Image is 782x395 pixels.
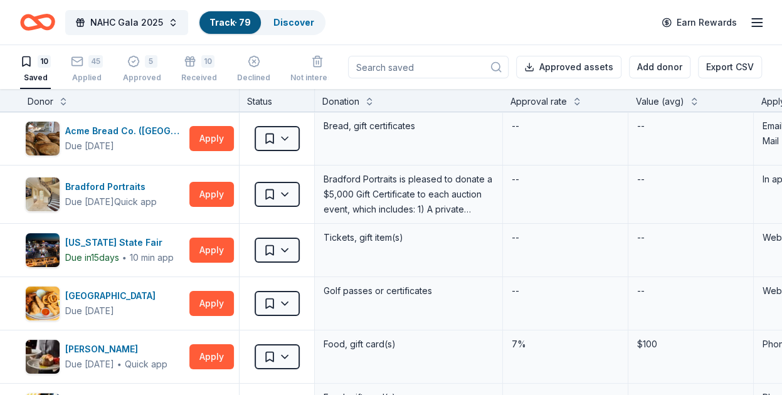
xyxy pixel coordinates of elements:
span: ∙ [122,252,127,263]
img: Image for Fleming's [26,340,60,374]
div: Acme Bread Co. ([GEOGRAPHIC_DATA]/[GEOGRAPHIC_DATA]) [65,124,184,139]
button: Apply [189,238,234,263]
button: 10Received [181,50,217,89]
img: Image for Bradford Portraits [26,177,60,211]
button: Approved assets [516,56,621,78]
img: Image for Acme Bread Co. (East Bay/North Bay) [26,122,60,155]
div: Applied [71,73,103,83]
button: Declined [237,50,270,89]
img: Image for Dublin Ranch Golf [26,287,60,320]
button: Export CSV [698,56,762,78]
div: 10 [38,55,51,68]
div: -- [636,171,646,188]
span: ∙ [117,359,122,369]
div: $100 [636,335,746,353]
div: Quick app [125,358,167,371]
div: Approval rate [510,94,567,109]
div: -- [510,229,520,246]
div: [GEOGRAPHIC_DATA] [65,288,161,303]
div: Approved [123,73,161,83]
img: Image for California State Fair [26,233,60,267]
div: Due in 15 days [65,250,119,265]
div: -- [636,117,646,135]
div: 10 [201,55,214,68]
button: NAHC Gala 2025 [65,10,188,35]
div: -- [510,171,520,188]
div: Quick app [114,196,157,208]
a: Track· 79 [209,17,251,28]
div: Bradford Portraits [65,179,157,194]
button: Track· 79Discover [198,10,325,35]
div: Golf passes or certificates [322,282,495,300]
div: Bread, gift certificates [322,117,495,135]
button: Image for Dublin Ranch Golf[GEOGRAPHIC_DATA]Due [DATE] [25,286,184,321]
div: 45 [88,55,103,68]
a: Discover [273,17,314,28]
div: Received [181,73,217,83]
div: Due [DATE] [65,194,114,209]
button: Apply [189,344,234,369]
div: Donation [322,94,359,109]
div: 10 min app [130,251,174,264]
a: Earn Rewards [654,11,744,34]
button: Image for Acme Bread Co. (East Bay/North Bay)Acme Bread Co. ([GEOGRAPHIC_DATA]/[GEOGRAPHIC_DATA])... [25,121,184,156]
div: Tickets, gift item(s) [322,229,495,246]
div: -- [636,282,646,300]
button: Not interested [290,50,344,89]
div: Food, gift card(s) [322,335,495,353]
div: 5 [145,55,157,68]
button: Apply [189,126,234,151]
button: 10Saved [20,50,51,89]
button: 45Applied [71,50,103,89]
div: Not interested [290,73,344,83]
div: Due [DATE] [65,139,114,154]
input: Search saved [348,56,509,78]
button: Image for Bradford PortraitsBradford PortraitsDue [DATE]Quick app [25,177,184,212]
div: [US_STATE] State Fair [65,235,174,250]
div: Declined [237,73,270,83]
div: Status [240,89,315,112]
div: Value (avg) [636,94,684,109]
button: Add donor [629,56,690,78]
button: 5Approved [123,50,161,89]
div: Due [DATE] [65,357,114,372]
button: Image for Fleming's[PERSON_NAME]Due [DATE]∙Quick app [25,339,184,374]
div: Due [DATE] [65,303,114,319]
div: -- [510,282,520,300]
button: Image for California State Fair[US_STATE] State FairDue in15days∙10 min app [25,233,184,268]
a: Home [20,8,55,37]
button: Apply [189,291,234,316]
div: Donor [28,94,53,109]
span: NAHC Gala 2025 [90,15,163,30]
div: [PERSON_NAME] [65,342,167,357]
div: -- [636,229,646,246]
div: 7% [510,335,620,353]
div: Saved [20,73,51,83]
button: Apply [189,182,234,207]
div: -- [510,117,520,135]
div: Bradford Portraits is pleased to donate a $5,000 Gift Certificate to each auction event, which in... [322,171,495,218]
